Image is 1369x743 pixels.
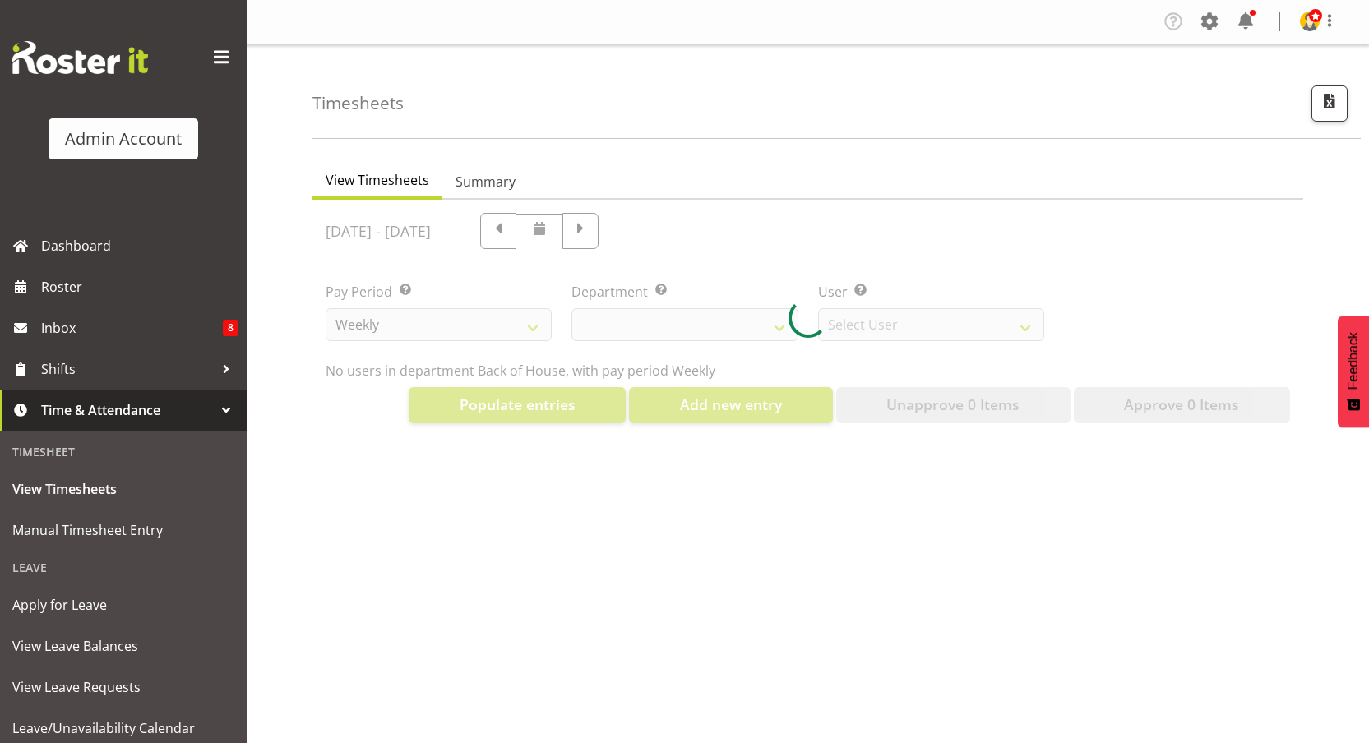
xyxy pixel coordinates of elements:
span: Inbox [41,316,223,340]
a: View Leave Balances [4,625,243,667]
span: Dashboard [41,233,238,258]
span: View Timesheets [12,477,234,501]
a: View Timesheets [4,468,243,510]
button: Feedback - Show survey [1338,316,1369,427]
span: View Leave Requests [12,675,234,699]
span: Shifts [41,357,214,381]
a: Apply for Leave [4,584,243,625]
span: Feedback [1346,332,1361,390]
span: View Leave Balances [12,634,234,658]
a: Manual Timesheet Entry [4,510,243,551]
span: Time & Attendance [41,398,214,422]
span: Apply for Leave [12,593,234,617]
div: Timesheet [4,435,243,468]
img: Rosterit website logo [12,41,148,74]
span: 8 [223,320,238,336]
span: Summary [456,172,516,192]
span: Roster [41,275,238,299]
span: Leave/Unavailability Calendar [12,716,234,741]
h4: Timesheets [312,94,404,113]
button: Export CSV [1311,85,1348,122]
span: Manual Timesheet Entry [12,518,234,542]
span: View Timesheets [326,170,429,190]
div: Admin Account [65,127,182,151]
img: admin-rosteritf9cbda91fdf824d97c9d6345b1f660ea.png [1300,12,1320,31]
a: View Leave Requests [4,667,243,708]
div: Leave [4,551,243,584]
